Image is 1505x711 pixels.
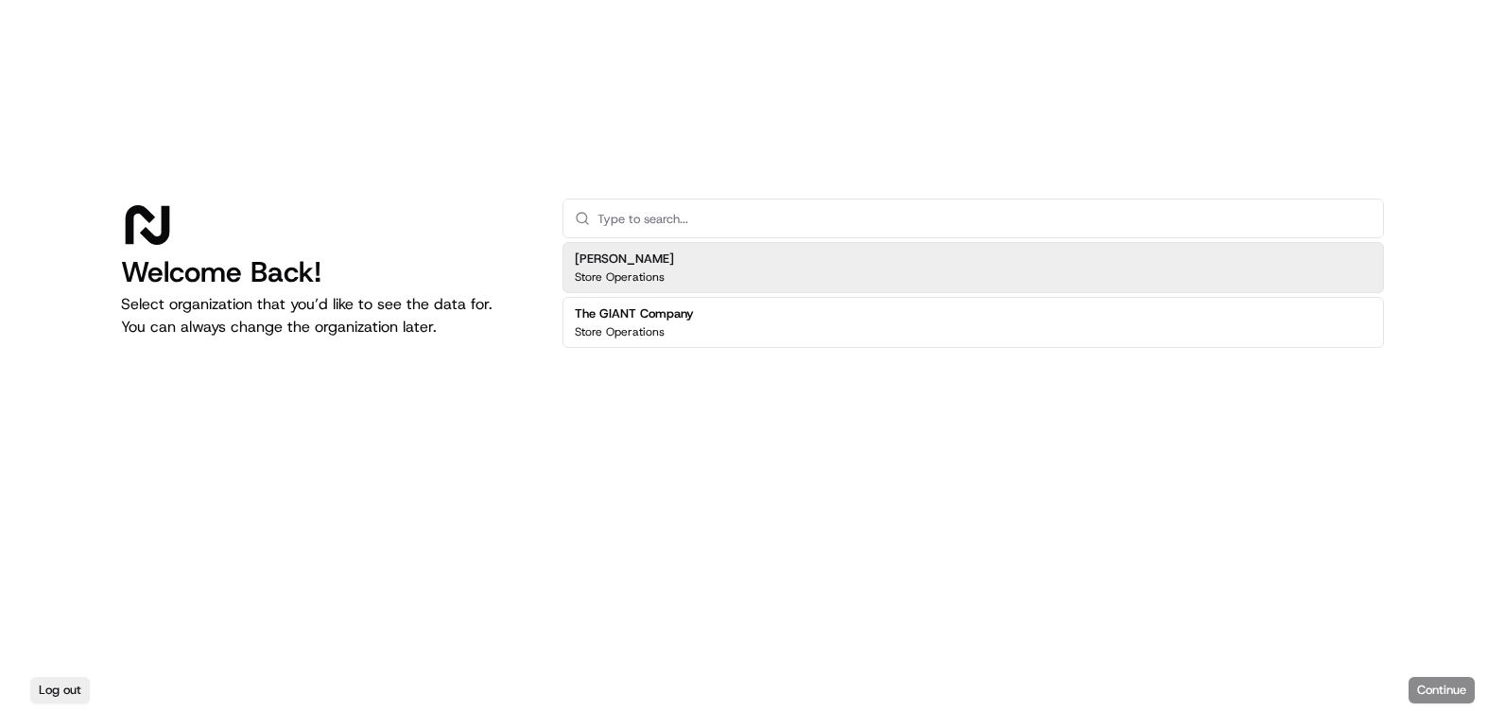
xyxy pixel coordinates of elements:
p: Store Operations [575,269,665,285]
button: Log out [30,677,90,703]
input: Type to search... [597,199,1372,237]
p: Store Operations [575,324,665,339]
h1: Welcome Back! [121,255,532,289]
p: Select organization that you’d like to see the data for. You can always change the organization l... [121,293,532,338]
h2: [PERSON_NAME] [575,251,674,268]
div: Suggestions [562,238,1384,352]
h2: The GIANT Company [575,305,694,322]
